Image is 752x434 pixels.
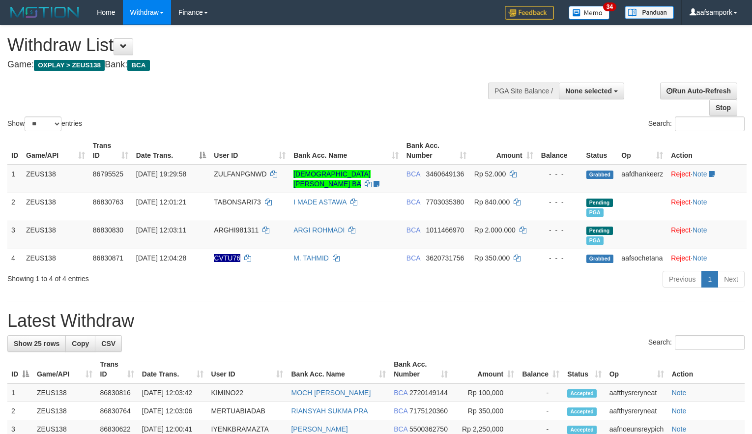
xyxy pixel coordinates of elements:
[567,426,597,434] span: Accepted
[586,255,614,263] span: Grabbed
[394,389,407,397] span: BCA
[22,193,89,221] td: ZEUS138
[22,137,89,165] th: Game/API: activate to sort column ascending
[541,169,578,179] div: - - -
[660,83,737,99] a: Run Auto-Refresh
[394,425,407,433] span: BCA
[7,402,33,420] td: 2
[606,383,668,402] td: aafthysreryneat
[291,389,371,397] a: MOCH [PERSON_NAME]
[668,355,745,383] th: Action
[518,402,563,420] td: -
[7,5,82,20] img: MOTION_logo.png
[452,355,518,383] th: Amount: activate to sort column ascending
[586,208,604,217] span: Marked by aafnoeunsreypich
[606,402,668,420] td: aafthysreryneat
[207,402,288,420] td: MERTUABIADAB
[138,383,207,402] td: [DATE] 12:03:42
[287,355,390,383] th: Bank Acc. Name: activate to sort column ascending
[96,383,138,402] td: 86830816
[33,402,96,420] td: ZEUS138
[95,335,122,352] a: CSV
[34,60,105,71] span: OXPLAY > ZEUS138
[210,137,289,165] th: User ID: activate to sort column ascending
[291,407,368,415] a: RIANSYAH SUKMA PRA
[675,335,745,350] input: Search:
[452,383,518,402] td: Rp 100,000
[586,227,613,235] span: Pending
[7,335,66,352] a: Show 25 rows
[693,198,707,206] a: Note
[617,165,667,193] td: aafdhankeerz
[22,249,89,267] td: ZEUS138
[7,35,492,55] h1: Withdraw List
[406,170,420,178] span: BCA
[7,311,745,331] h1: Latest Withdraw
[409,389,448,397] span: Copy 2720149144 to clipboard
[136,170,186,178] span: [DATE] 19:29:58
[667,249,747,267] td: ·
[672,389,687,397] a: Note
[406,254,420,262] span: BCA
[7,193,22,221] td: 2
[293,226,345,234] a: ARGI ROHMADI
[406,198,420,206] span: BCA
[25,116,61,131] select: Showentries
[569,6,610,20] img: Button%20Memo.svg
[7,137,22,165] th: ID
[293,198,347,206] a: I MADE ASTAWA
[214,170,266,178] span: ZULFANPGNWD
[406,226,420,234] span: BCA
[586,199,613,207] span: Pending
[586,236,604,245] span: Marked by aafnoeunsreypich
[7,355,33,383] th: ID: activate to sort column descending
[671,254,691,262] a: Reject
[7,270,306,284] div: Showing 1 to 4 of 4 entries
[567,407,597,416] span: Accepted
[93,198,123,206] span: 86830763
[586,171,614,179] span: Grabbed
[693,170,707,178] a: Note
[96,355,138,383] th: Trans ID: activate to sort column ascending
[214,226,259,234] span: ARGHI981311
[101,340,116,347] span: CSV
[426,170,464,178] span: Copy 3460649136 to clipboard
[672,407,687,415] a: Note
[7,383,33,402] td: 1
[7,249,22,267] td: 4
[207,383,288,402] td: KIMINO22
[132,137,210,165] th: Date Trans.: activate to sort column descending
[22,165,89,193] td: ZEUS138
[474,226,516,234] span: Rp 2.000.000
[470,137,537,165] th: Amount: activate to sort column ascending
[672,425,687,433] a: Note
[409,425,448,433] span: Copy 5500362750 to clipboard
[214,198,260,206] span: TABONSARI73
[671,198,691,206] a: Reject
[693,254,707,262] a: Note
[667,137,747,165] th: Action
[518,383,563,402] td: -
[701,271,718,288] a: 1
[603,2,616,11] span: 34
[293,254,329,262] a: M. TAHMID
[403,137,470,165] th: Bank Acc. Number: activate to sort column ascending
[33,383,96,402] td: ZEUS138
[488,83,559,99] div: PGA Site Balance /
[518,355,563,383] th: Balance: activate to sort column ascending
[7,165,22,193] td: 1
[474,198,510,206] span: Rp 840.000
[567,389,597,398] span: Accepted
[93,254,123,262] span: 86830871
[289,137,403,165] th: Bank Acc. Name: activate to sort column ascending
[390,355,452,383] th: Bank Acc. Number: activate to sort column ascending
[93,226,123,234] span: 86830830
[671,170,691,178] a: Reject
[625,6,674,19] img: panduan.png
[214,254,240,262] span: Nama rekening ada tanda titik/strip, harap diedit
[648,335,745,350] label: Search:
[505,6,554,20] img: Feedback.jpg
[291,425,347,433] a: [PERSON_NAME]
[33,355,96,383] th: Game/API: activate to sort column ascending
[293,170,371,188] a: [DEMOGRAPHIC_DATA][PERSON_NAME] BA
